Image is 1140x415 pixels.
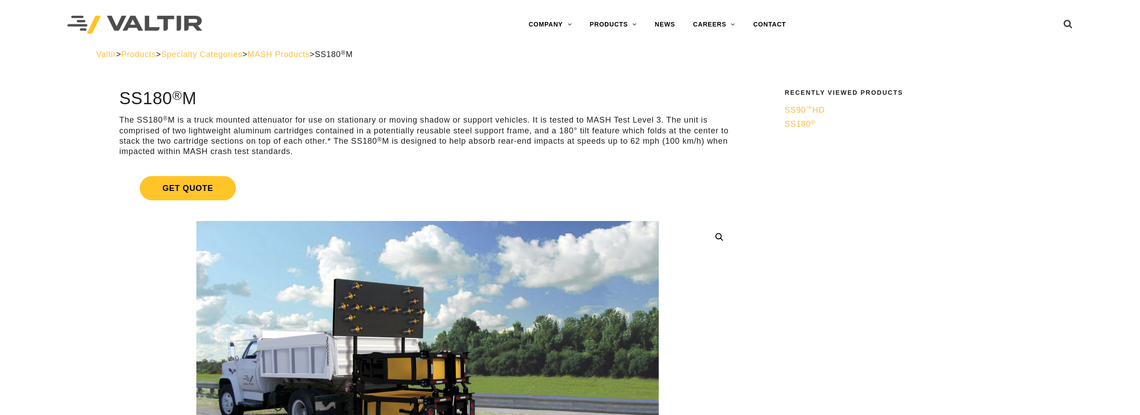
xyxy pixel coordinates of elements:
[173,88,182,102] sup: ®
[248,50,310,59] a: MASH Products
[785,105,1038,115] a: SS90™HD
[684,16,744,34] a: CAREERS
[785,119,816,128] span: SS180
[806,105,812,112] sup: ™
[119,89,736,108] h1: SS180 M
[519,16,581,34] a: COMPANY
[96,50,116,59] a: Valtir
[811,119,816,126] sup: ®
[119,115,736,157] p: The SS180 M is a truck mounted attenuator for use on stationary or moving shadow or support vehic...
[341,49,346,56] sup: ®
[121,50,156,59] a: Products
[646,16,684,34] a: NEWS
[785,119,1038,129] a: SS180®
[140,176,235,200] span: Get Quote
[67,16,202,34] img: Valtir
[163,115,168,122] sup: ®
[785,106,825,115] span: SS90 HD
[377,136,382,143] sup: ®
[785,89,1038,96] h2: Recently Viewed Products
[96,49,1044,60] div: > > > >
[581,16,646,34] a: PRODUCTS
[744,16,795,34] a: CONTACT
[119,165,736,211] a: Get Quote
[161,50,242,59] a: Specialty Categories
[315,50,353,59] span: SS180 M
